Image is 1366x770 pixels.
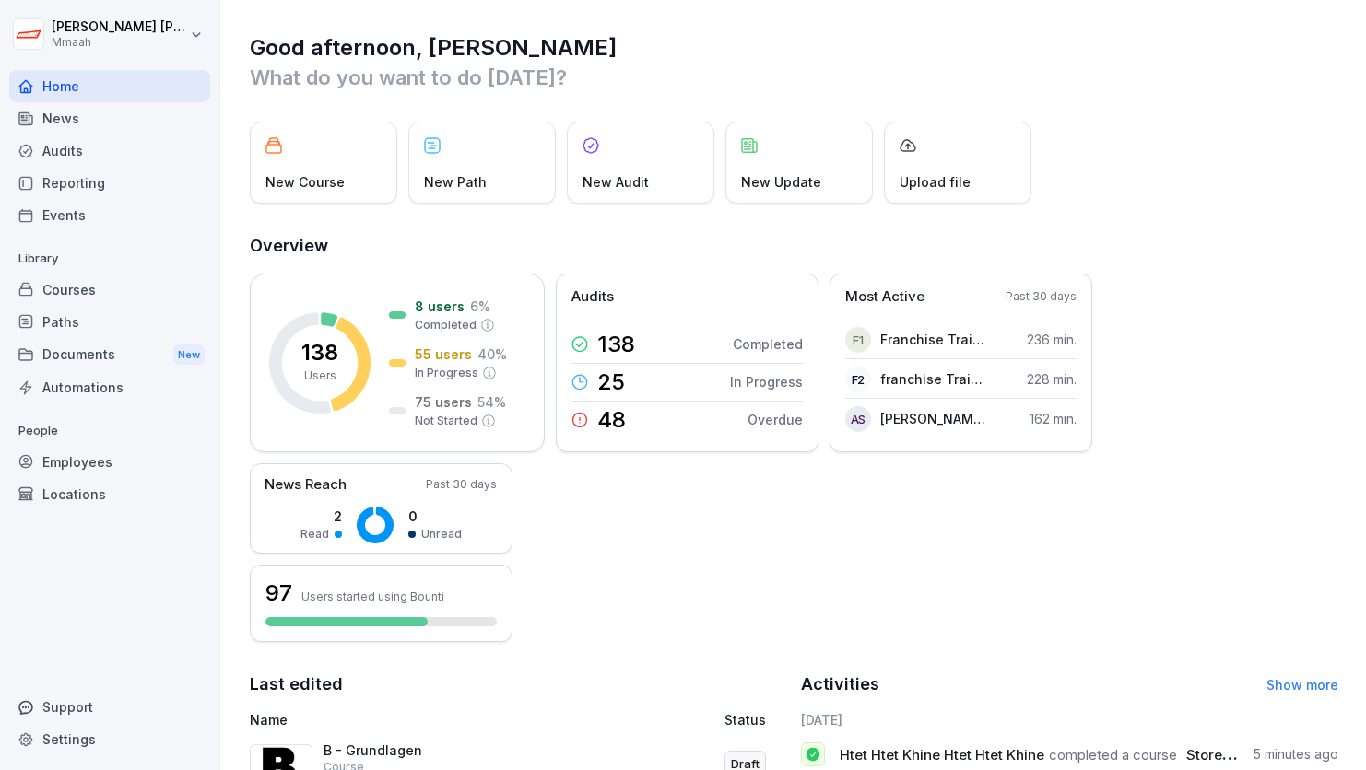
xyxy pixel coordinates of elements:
p: 162 min. [1030,409,1077,428]
p: New Audit [583,172,649,192]
p: New Path [424,172,487,192]
p: 55 users [415,344,472,364]
h2: Overview [250,233,1338,259]
a: Reporting [9,167,210,199]
h6: [DATE] [801,710,1339,729]
span: Store Regeln [1186,746,1272,764]
p: Audits [571,286,614,308]
p: Mmaah [52,36,186,49]
a: Audits [9,134,210,167]
p: What do you want to do [DATE]? [250,63,1338,92]
p: Users started using Bounti [301,589,444,603]
a: News [9,102,210,134]
h3: 97 [265,577,292,609]
p: Upload file [900,172,971,192]
span: completed a course [1049,746,1177,764]
p: Franchise Trainee 1 [880,330,986,349]
p: Past 30 days [1006,288,1077,305]
p: New Update [741,172,821,192]
p: 228 min. [1027,369,1077,389]
div: New [173,344,205,366]
p: Read [300,526,329,542]
p: Unread [421,526,462,542]
a: Show more [1266,677,1338,693]
a: Employees [9,446,210,478]
p: News Reach [265,474,347,496]
p: In Progress [415,365,478,381]
h1: Good afternoon, [PERSON_NAME] [250,33,1338,63]
p: Not Started [415,413,477,429]
a: Courses [9,274,210,306]
p: People [9,416,210,446]
p: 8 users [415,297,465,316]
div: Support [9,691,210,723]
h2: Last edited [250,671,788,697]
p: 0 [408,507,462,526]
p: Name [250,710,579,729]
p: New Course [265,172,345,192]
p: Users [304,367,336,384]
p: 54 % [477,392,506,412]
a: Events [9,199,210,231]
p: 40 % [477,344,507,364]
p: B - Grundlagen [324,742,508,759]
span: Htet Htet Khine Htet Htet Khine [840,746,1044,764]
p: [PERSON_NAME] [PERSON_NAME] [52,19,186,35]
div: AS [845,406,871,432]
p: 138 [301,342,338,364]
div: f2 [845,367,871,392]
a: Settings [9,723,210,755]
a: Home [9,70,210,102]
p: 2 [300,507,342,526]
p: Completed [733,334,803,354]
div: F1 [845,327,871,353]
p: franchise Trainee 2 [880,369,986,389]
p: 236 min. [1027,330,1077,349]
p: 5 minutes ago [1254,745,1338,764]
a: Automations [9,371,210,403]
p: 48 [597,409,626,431]
p: Status [724,710,766,729]
h2: Activities [801,671,879,697]
p: Completed [415,317,477,333]
a: DocumentsNew [9,338,210,372]
div: Documents [9,338,210,372]
p: In Progress [730,372,803,391]
p: 6 % [470,297,490,316]
p: 25 [597,371,625,393]
p: Most Active [845,286,924,308]
a: Paths [9,306,210,338]
p: Overdue [748,410,803,429]
p: 75 users [415,392,472,412]
p: [PERSON_NAME] [PERSON_NAME] [880,409,986,428]
p: Library [9,244,210,274]
p: Past 30 days [426,476,497,493]
p: 138 [597,333,635,356]
a: Locations [9,478,210,510]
